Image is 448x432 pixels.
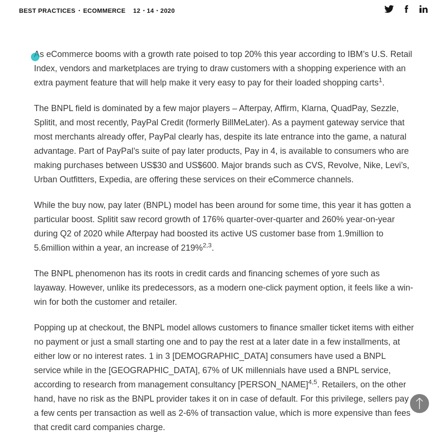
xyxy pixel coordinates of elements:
sup: 4,5 [308,378,317,385]
a: Best practices [19,7,76,14]
a: eCommerce [83,7,125,14]
p: While the buy now, pay later (BNPL) model has been around for some time, this year it has gotten ... [34,198,414,255]
button: Back to Top [410,394,429,413]
p: As eCommerce booms with a growth rate poised to top 20% this year according to IBM’s U.S. Retail ... [34,47,414,90]
p: The BNPL field is dominated by a few major players – Afterpay, Affirm, Klarna, QuadPay, Sezzle, S... [34,101,414,187]
p: The BNPL phenomenon has its roots in credit cards and financing schemes of yore such as layaway. ... [34,266,414,309]
sup: 2,3 [203,242,212,249]
sup: 1 [379,76,382,84]
time: 12・14・2020 [133,6,175,16]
